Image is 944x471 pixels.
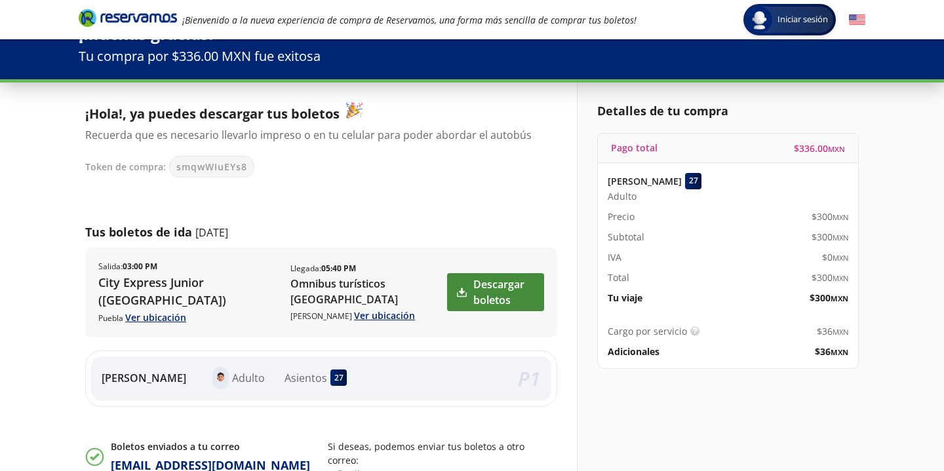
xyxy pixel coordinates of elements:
[597,102,859,120] p: Detalles de tu compra
[102,370,186,386] p: [PERSON_NAME]
[817,324,848,338] span: $ 36
[608,189,637,203] span: Adulto
[85,160,166,174] p: Token de compra:
[608,324,687,338] p: Cargo por servicio
[833,273,848,283] small: MXN
[608,250,621,264] p: IVA
[815,345,848,358] span: $ 36
[98,261,157,273] p: Salida :
[98,311,277,324] p: Puebla
[85,102,544,124] p: ¡Hola!, ya puedes descargar tus boletos
[812,230,848,244] span: $ 300
[123,261,157,272] b: 03:00 PM
[354,309,415,322] a: Ver ubicación
[831,347,848,357] small: MXN
[812,210,848,223] span: $ 300
[833,253,848,263] small: MXN
[330,369,347,386] div: 27
[608,230,644,244] p: Subtotal
[328,440,557,467] p: Si deseas, podemos enviar tus boletos a otro correo:
[810,291,848,305] span: $ 300
[285,370,327,386] p: Asientos
[290,276,446,307] p: Omnibus turísticos [GEOGRAPHIC_DATA]
[833,212,848,222] small: MXN
[518,365,541,392] em: P 1
[290,309,446,322] p: [PERSON_NAME]
[85,223,192,241] p: Tus boletos de ida
[608,174,682,188] p: [PERSON_NAME]
[868,395,931,458] iframe: Messagebird Livechat Widget
[290,263,356,274] p: Llegada :
[195,225,228,240] p: [DATE]
[828,144,845,154] small: MXN
[608,345,659,358] p: Adicionales
[321,263,356,274] b: 05:40 PM
[794,141,845,155] span: $ 336.00
[831,293,848,303] small: MXN
[79,8,177,31] a: Brand Logo
[608,271,629,284] p: Total
[833,327,848,337] small: MXN
[79,47,865,66] p: Tu compra por $336.00 MXN fue exitosa
[685,173,701,189] div: 27
[111,440,310,453] p: Boletos enviados a tu correo
[833,233,848,242] small: MXN
[822,250,848,264] span: $ 0
[608,291,642,305] p: Tu viaje
[611,141,658,155] p: Pago total
[85,127,544,143] p: Recuerda que es necesario llevarlo impreso o en tu celular para poder abordar el autobús
[182,14,637,26] em: ¡Bienvenido a la nueva experiencia de compra de Reservamos, una forma más sencilla de comprar tus...
[812,271,848,284] span: $ 300
[125,311,186,324] a: Ver ubicación
[176,160,247,174] span: smqwWIuEYs8
[79,8,177,28] i: Brand Logo
[849,12,865,28] button: English
[447,273,544,311] a: Descargar boletos
[98,274,277,309] p: City Express Junior ([GEOGRAPHIC_DATA])
[772,13,833,26] span: Iniciar sesión
[232,370,265,386] p: Adulto
[608,210,635,223] p: Precio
